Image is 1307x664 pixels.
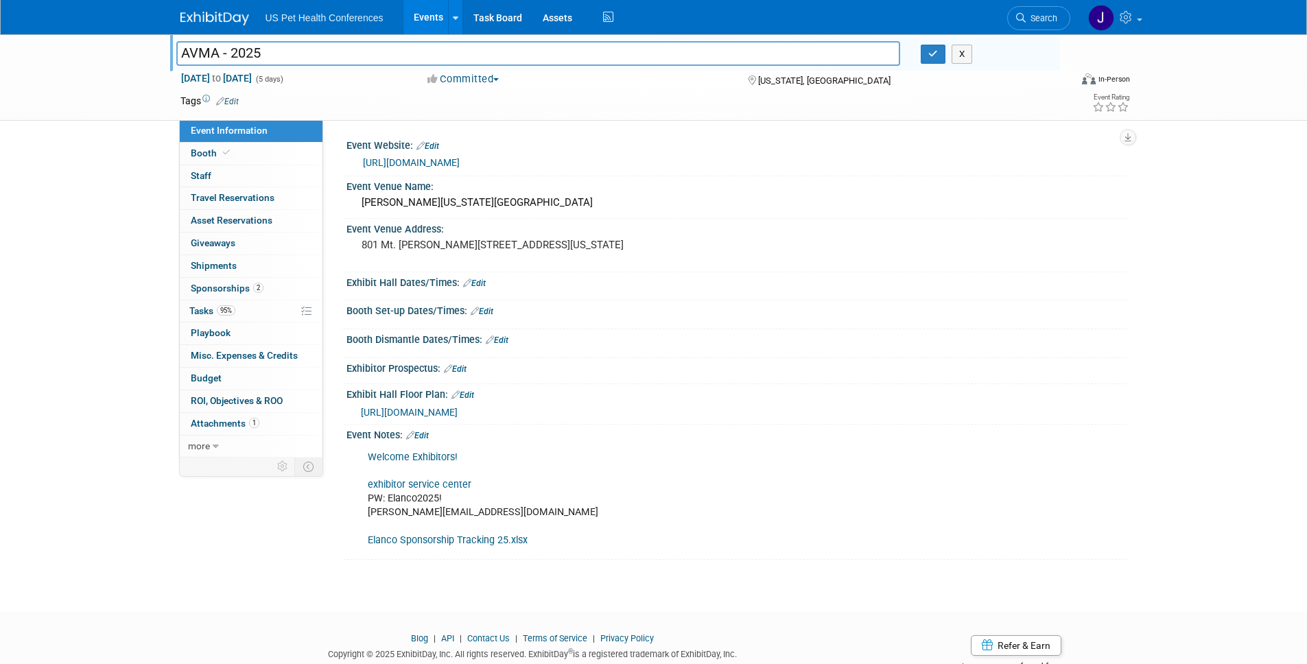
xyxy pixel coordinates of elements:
[1088,5,1114,31] img: Jessica Ocampo
[600,633,654,643] a: Privacy Policy
[568,648,573,655] sup: ®
[180,645,886,661] div: Copyright © 2025 ExhibitDay, Inc. All rights reserved. ExhibitDay is a registered trademark of Ex...
[191,372,222,383] span: Budget
[368,451,458,463] a: Welcome Exhibitors!
[223,149,230,156] i: Booth reservation complete
[758,75,891,86] span: [US_STATE], [GEOGRAPHIC_DATA]
[358,444,976,554] div: PW: Elanco2025! [PERSON_NAME][EMAIL_ADDRESS][DOMAIN_NAME]
[486,335,508,345] a: Edit
[191,170,211,181] span: Staff
[971,635,1061,656] a: Refer & Earn
[249,418,259,428] span: 1
[346,358,1127,376] div: Exhibitor Prospectus:
[180,72,252,84] span: [DATE] [DATE]
[191,125,268,136] span: Event Information
[589,633,598,643] span: |
[441,633,454,643] a: API
[1026,13,1057,23] span: Search
[271,458,295,475] td: Personalize Event Tab Strip
[1007,6,1070,30] a: Search
[191,327,231,338] span: Playbook
[191,192,274,203] span: Travel Reservations
[191,147,233,158] span: Booth
[180,300,322,322] a: Tasks95%
[180,436,322,458] a: more
[471,307,493,316] a: Edit
[180,12,249,25] img: ExhibitDay
[346,425,1127,442] div: Event Notes:
[180,210,322,232] a: Asset Reservations
[346,135,1127,153] div: Event Website:
[467,633,510,643] a: Contact Us
[191,283,263,294] span: Sponsorships
[266,12,384,23] span: US Pet Health Conferences
[406,431,429,440] a: Edit
[361,407,458,418] a: [URL][DOMAIN_NAME]
[362,239,657,251] pre: 801 Mt. [PERSON_NAME][STREET_ADDRESS][US_STATE]
[989,71,1131,92] div: Event Format
[368,479,471,490] a: exhibitor service center
[346,272,1127,290] div: Exhibit Hall Dates/Times:
[1098,74,1130,84] div: In-Person
[191,418,259,429] span: Attachments
[416,141,439,151] a: Edit
[191,350,298,361] span: Misc. Expenses & Credits
[180,390,322,412] a: ROI, Objectives & ROO
[217,305,235,316] span: 95%
[191,237,235,248] span: Giveaways
[368,534,528,546] a: Elanco Sponsorship Tracking 25.xlsx
[180,187,322,209] a: Travel Reservations
[255,75,283,84] span: (5 days)
[191,260,237,271] span: Shipments
[180,233,322,254] a: Giveaways
[180,143,322,165] a: Booth
[180,322,322,344] a: Playbook
[188,440,210,451] span: more
[444,364,467,374] a: Edit
[180,120,322,142] a: Event Information
[216,97,239,106] a: Edit
[423,72,504,86] button: Committed
[180,368,322,390] a: Budget
[1082,73,1096,84] img: Format-Inperson.png
[430,633,439,643] span: |
[180,345,322,367] a: Misc. Expenses & Credits
[346,329,1127,347] div: Booth Dismantle Dates/Times:
[451,390,474,400] a: Edit
[346,384,1127,402] div: Exhibit Hall Floor Plan:
[1092,94,1129,101] div: Event Rating
[180,413,322,435] a: Attachments1
[180,278,322,300] a: Sponsorships2
[456,633,465,643] span: |
[363,157,460,168] a: [URL][DOMAIN_NAME]
[952,45,973,64] button: X
[512,633,521,643] span: |
[346,176,1127,193] div: Event Venue Name:
[523,633,587,643] a: Terms of Service
[357,192,1117,213] div: [PERSON_NAME][US_STATE][GEOGRAPHIC_DATA]
[253,283,263,293] span: 2
[189,305,235,316] span: Tasks
[463,278,486,288] a: Edit
[191,215,272,226] span: Asset Reservations
[294,458,322,475] td: Toggle Event Tabs
[180,255,322,277] a: Shipments
[346,219,1127,236] div: Event Venue Address:
[210,73,223,84] span: to
[180,165,322,187] a: Staff
[191,395,283,406] span: ROI, Objectives & ROO
[346,300,1127,318] div: Booth Set-up Dates/Times:
[411,633,428,643] a: Blog
[180,94,239,108] td: Tags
